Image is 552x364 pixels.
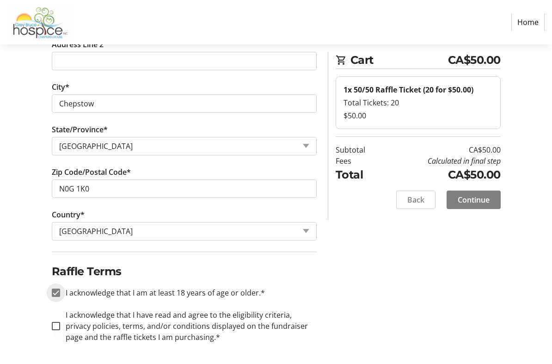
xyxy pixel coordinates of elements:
input: City [52,94,317,113]
td: Fees [336,155,383,167]
strong: 1x 50/50 Raffle Ticket (20 for $50.00) [343,85,473,95]
h2: Raffle Terms [52,263,317,280]
label: City* [52,81,69,93]
td: Subtotal [336,144,383,155]
img: Grey Bruce Hospice's Logo [7,4,73,41]
td: Calculated in final step [383,155,500,167]
span: Back [407,194,424,205]
span: Continue [458,194,490,205]
div: $50.00 [343,110,493,121]
label: Country* [52,209,85,220]
button: Back [396,191,435,209]
label: State/Province* [52,124,108,135]
span: CA$50.00 [448,52,501,68]
label: I acknowledge that I am at least 18 years of age or older.* [60,287,265,298]
label: I acknowledge that I have read and agree to the eligibility criteria, privacy policies, terms, an... [60,309,317,343]
a: Home [511,13,545,31]
div: Total Tickets: 20 [343,97,493,108]
label: Zip Code/Postal Code* [52,167,131,178]
td: CA$50.00 [383,144,500,155]
td: Total [336,167,383,183]
td: CA$50.00 [383,167,500,183]
span: Cart [350,52,448,68]
button: Continue [447,191,501,209]
input: Zip or Postal Code [52,179,317,198]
